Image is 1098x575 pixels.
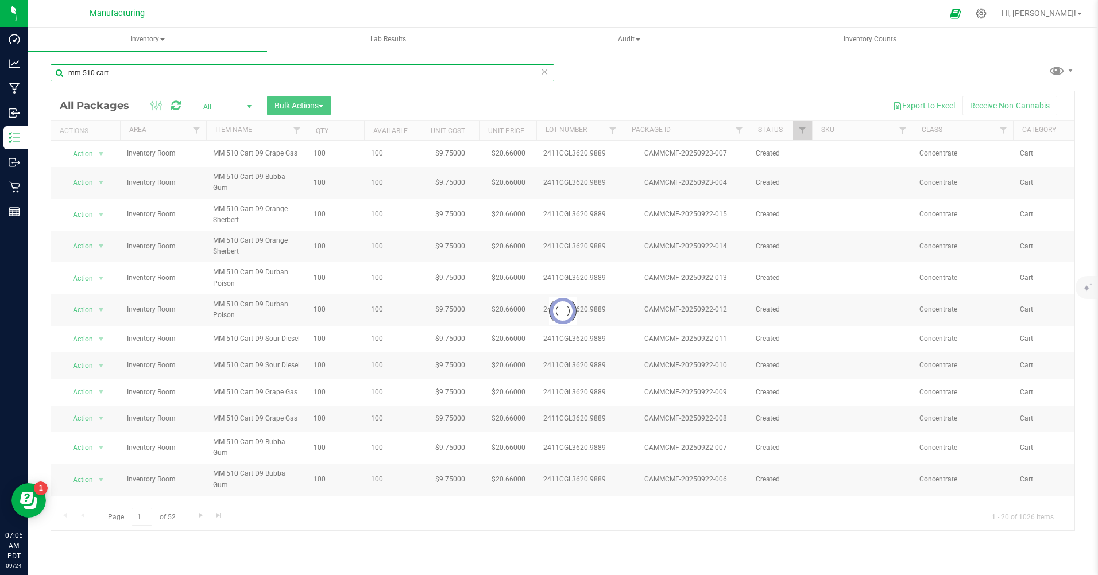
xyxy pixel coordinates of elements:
[1002,9,1076,18] span: Hi, [PERSON_NAME]!
[28,28,267,52] a: Inventory
[9,181,20,193] inline-svg: Retail
[510,28,748,51] span: Audit
[51,64,554,81] input: Search Package ID, Item Name, SKU, Lot or Part Number...
[90,9,145,18] span: Manufacturing
[355,34,422,44] span: Lab Results
[942,2,968,25] span: Open Ecommerce Menu
[5,530,22,561] p: 07:05 AM PDT
[509,28,749,52] a: Audit
[9,157,20,168] inline-svg: Outbound
[34,481,48,495] iframe: Resource center unread badge
[11,483,46,518] iframe: Resource center
[974,8,988,19] div: Manage settings
[9,83,20,94] inline-svg: Manufacturing
[9,206,20,217] inline-svg: Reports
[9,58,20,69] inline-svg: Analytics
[540,64,548,79] span: Clear
[9,107,20,119] inline-svg: Inbound
[5,561,22,570] p: 09/24
[9,132,20,143] inline-svg: Inventory
[9,33,20,45] inline-svg: Dashboard
[750,28,989,52] a: Inventory Counts
[828,34,912,44] span: Inventory Counts
[268,28,508,52] a: Lab Results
